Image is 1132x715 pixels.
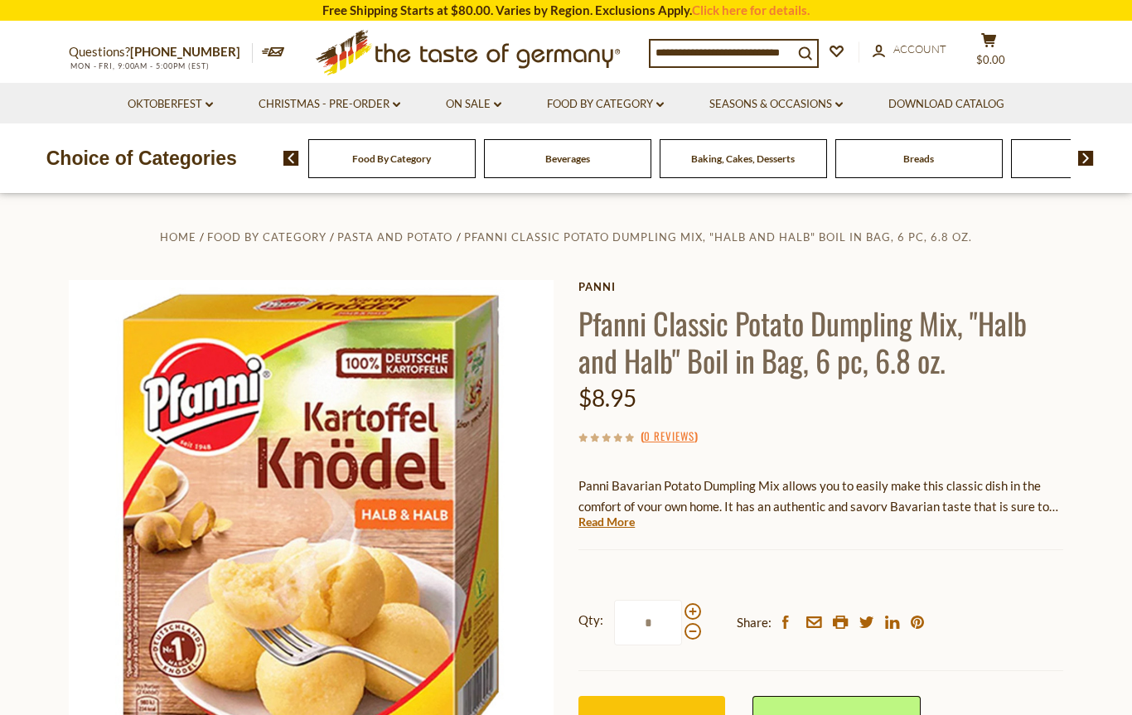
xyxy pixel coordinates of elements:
[283,151,299,166] img: previous arrow
[578,304,1063,379] h1: Pfanni Classic Potato Dumpling Mix, "Halb and Halb" Boil in Bag, 6 pc, 6.8 oz.
[547,95,664,114] a: Food By Category
[641,428,698,444] span: ( )
[337,230,452,244] a: Pasta and Potato
[352,152,431,165] a: Food By Category
[976,53,1005,66] span: $0.00
[578,514,635,530] a: Read More
[578,610,603,630] strong: Qty:
[128,95,213,114] a: Oktoberfest
[644,428,694,446] a: 0 Reviews
[464,230,972,244] a: Pfanni Classic Potato Dumpling Mix, "Halb and Halb" Boil in Bag, 6 pc, 6.8 oz.
[691,152,795,165] a: Baking, Cakes, Desserts
[207,230,327,244] a: Food By Category
[578,280,1063,293] a: Panni
[692,2,810,17] a: Click here for details.
[69,41,253,63] p: Questions?
[888,95,1004,114] a: Download Catalog
[578,384,636,412] span: $8.95
[446,95,501,114] a: On Sale
[614,600,682,645] input: Qty:
[964,32,1013,74] button: $0.00
[903,152,934,165] a: Breads
[893,42,946,56] span: Account
[737,612,772,633] span: Share:
[873,41,946,59] a: Account
[160,230,196,244] a: Home
[578,476,1063,517] p: Panni Bavarian Potato Dumpling Mix allows you to easily make this classic dish in the comfort of ...
[130,44,240,59] a: [PHONE_NUMBER]
[1078,151,1094,166] img: next arrow
[69,61,210,70] span: MON - FRI, 9:00AM - 5:00PM (EST)
[259,95,400,114] a: Christmas - PRE-ORDER
[545,152,590,165] a: Beverages
[709,95,843,114] a: Seasons & Occasions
